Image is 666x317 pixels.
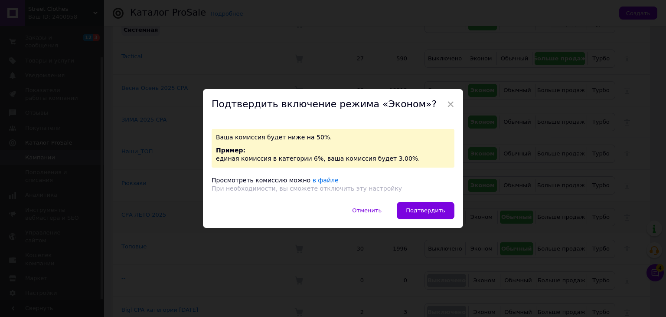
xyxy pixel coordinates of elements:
[212,177,310,184] span: Просмотреть комиссию можно
[406,207,445,214] span: Подтвердить
[216,134,332,141] span: Ваша комиссия будет ниже на 50%.
[352,207,382,214] span: Отменить
[212,185,402,192] span: При необходимости, вы сможете отключить эту настройку
[397,202,454,219] button: Подтвердить
[343,202,391,219] button: Отменить
[216,155,420,162] span: единая комиссия в категории 6%, ваша комиссия будет 3.00%.
[313,177,339,184] a: в файле
[216,147,245,154] span: Пример:
[203,89,463,120] div: Подтвердить включение режима «Эконом»?
[447,97,454,112] span: ×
